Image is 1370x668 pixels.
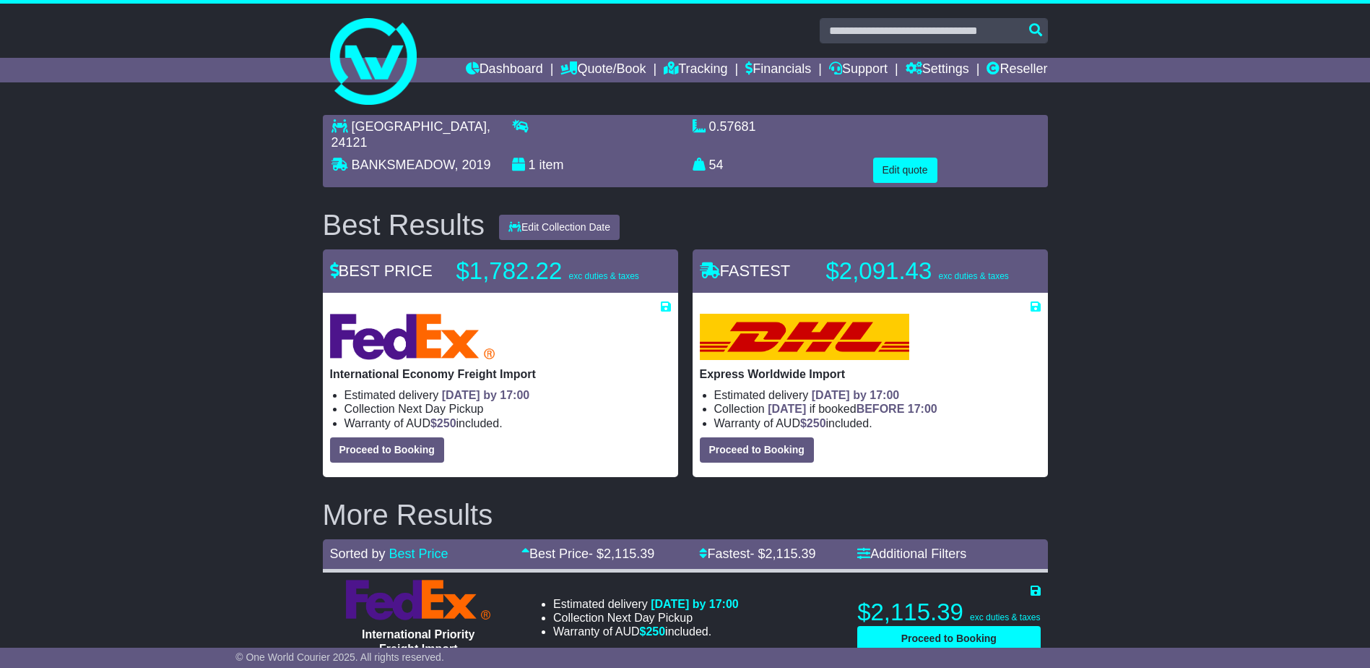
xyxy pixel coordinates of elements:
[539,158,564,172] span: item
[589,547,654,561] span: - $
[437,417,456,429] span: 250
[651,598,739,610] span: [DATE] by 17:00
[604,547,654,561] span: 2,115.39
[331,119,490,150] span: , 24121
[714,402,1041,416] li: Collection
[699,547,815,561] a: Fastest- $2,115.39
[646,625,665,638] span: 250
[352,119,487,134] span: [GEOGRAPHIC_DATA]
[330,547,386,561] span: Sorted by
[700,437,814,463] button: Proceed to Booking
[908,403,937,415] span: 17:00
[700,367,1041,381] p: Express Worldwide Import
[970,612,1040,622] span: exc duties & taxes
[344,388,671,402] li: Estimated delivery
[768,403,806,415] span: [DATE]
[807,417,826,429] span: 250
[330,367,671,381] p: International Economy Freight Import
[362,628,474,654] span: International Priority Freight Import
[553,625,739,638] li: Warranty of AUD included.
[344,416,671,430] li: Warranty of AUD included.
[521,547,654,561] a: Best Price- $2,115.39
[398,403,483,415] span: Next Day Pickup
[389,547,448,561] a: Best Price
[857,403,905,415] span: BEFORE
[235,651,444,663] span: © One World Courier 2025. All rights reserved.
[568,271,638,281] span: exc duties & taxes
[323,499,1048,531] h2: More Results
[442,389,530,401] span: [DATE] by 17:00
[829,58,888,82] a: Support
[430,417,456,429] span: $
[607,612,693,624] span: Next Day Pickup
[714,416,1041,430] li: Warranty of AUD included.
[857,547,966,561] a: Additional Filters
[664,58,727,82] a: Tracking
[750,547,816,561] span: - $
[700,262,791,280] span: FASTEST
[640,625,666,638] span: $
[873,158,937,183] button: Edit quote
[456,257,639,286] p: $1,782.22
[330,262,433,280] span: BEST PRICE
[812,389,900,401] span: [DATE] by 17:00
[709,158,724,172] span: 54
[330,314,495,360] img: FedEx Express: International Economy Freight Import
[745,58,811,82] a: Financials
[938,271,1008,281] span: exc duties & taxes
[316,209,493,241] div: Best Results
[455,158,491,172] span: , 2019
[768,403,937,415] span: if booked
[560,58,646,82] a: Quote/Book
[826,257,1009,286] p: $2,091.43
[499,215,620,240] button: Edit Collection Date
[346,580,490,620] img: FedEx Express: International Priority Freight Import
[709,119,756,134] span: 0.57681
[800,417,826,429] span: $
[766,547,816,561] span: 2,115.39
[714,388,1041,402] li: Estimated delivery
[857,598,1040,627] p: $2,115.39
[529,158,536,172] span: 1
[330,437,444,463] button: Proceed to Booking
[352,158,455,172] span: BANKSMEADOW
[553,597,739,611] li: Estimated delivery
[553,611,739,625] li: Collection
[700,314,909,360] img: DHL: Express Worldwide Import
[466,58,543,82] a: Dashboard
[906,58,969,82] a: Settings
[344,402,671,416] li: Collection
[987,58,1047,82] a: Reseller
[857,626,1040,651] button: Proceed to Booking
